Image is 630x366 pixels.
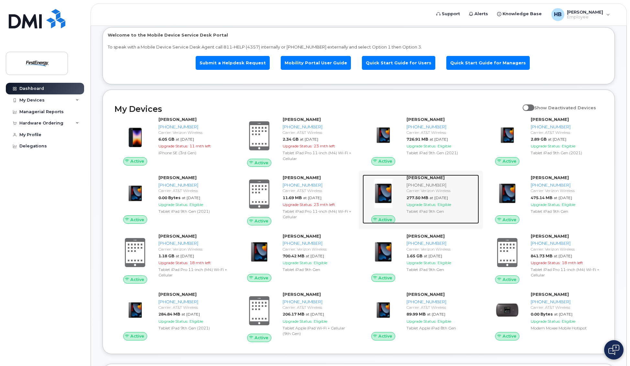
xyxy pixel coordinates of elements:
[531,144,560,148] span: Upgrade Status:
[562,202,575,207] span: Eligible
[114,175,231,224] a: Active[PERSON_NAME][PHONE_NUMBER]Carrier: AT&T Wireless0.00 Bytesat [DATE]Upgrade Status:Eligible...
[531,299,601,305] div: [PHONE_NUMBER]
[503,217,516,223] span: Active
[158,144,188,148] span: Upgrade Status:
[493,7,546,20] a: Knowledge Base
[608,345,619,355] img: Open chat
[283,202,312,207] span: Upgrade Status:
[407,182,476,188] div: [PHONE_NUMBER]
[368,120,399,151] img: image20231002-3703462-1taoqtb.jpeg
[283,260,312,265] span: Upgrade Status:
[567,9,603,15] span: [PERSON_NAME]
[487,233,603,284] a: Active[PERSON_NAME][PHONE_NUMBER]Carrier: Verizon Wireless841.73 MBat [DATE]Upgrade Status:18 mth...
[303,195,321,200] span: at [DATE]
[407,202,436,207] span: Upgrade Status:
[368,295,399,326] img: image20231002-3703462-1u43ywx.jpeg
[190,260,211,265] span: 18 mth left
[158,246,228,252] div: Carrier: Verizon Wireless
[407,233,445,239] strong: [PERSON_NAME]
[492,120,523,151] img: image20231002-3703462-1taoqtb.jpeg
[196,56,270,70] a: Submit a Helpdesk Request
[158,175,197,180] strong: [PERSON_NAME]
[531,312,553,317] span: 0.00 Bytes
[283,209,353,220] div: Tablet iPad Pro 11-inch (M4) Wi-Fi + Cellular
[407,267,476,272] div: Tablet iPad 9th Gen
[181,312,200,317] span: at [DATE]
[255,160,268,166] span: Active
[531,202,560,207] span: Upgrade Status:
[407,240,476,246] div: [PHONE_NUMBER]
[281,56,351,70] a: Mobility Portal User Guide
[531,188,601,193] div: Carrier: Verizon Wireless
[407,312,426,317] span: 89.99 MB
[378,275,392,281] span: Active
[531,130,601,135] div: Carrier: AT&T Wireless
[531,260,560,265] span: Upgrade Status:
[255,218,268,224] span: Active
[503,11,542,17] span: Knowledge Base
[554,195,572,200] span: at [DATE]
[158,209,228,214] div: Tablet iPad 9th Gen (2021)
[283,240,353,246] div: [PHONE_NUMBER]
[158,260,188,265] span: Upgrade Status:
[427,312,445,317] span: at [DATE]
[531,292,569,297] strong: [PERSON_NAME]
[190,144,211,148] span: 11 mth left
[120,295,151,326] img: image20231002-3703462-1taoqtb.jpeg
[487,291,603,340] a: Active[PERSON_NAME][PHONE_NUMBER]Carrier: AT&T Wireless0.00 Bytesat [DATE]Upgrade Status:Eligible...
[306,312,324,317] span: at [DATE]
[503,158,516,164] span: Active
[492,178,523,209] img: image20231002-3703462-c5m3jd.jpeg
[407,195,428,200] span: 277.50 MB
[190,319,203,324] span: Eligible
[120,120,151,151] img: image20231002-3703462-1angbar.jpeg
[407,292,445,297] strong: [PERSON_NAME]
[130,276,144,283] span: Active
[158,253,174,258] span: 1.18 GB
[176,137,194,142] span: at [DATE]
[283,117,321,122] strong: [PERSON_NAME]
[554,253,572,258] span: at [DATE]
[531,195,552,200] span: 475.14 MB
[547,8,614,21] div: Hammond, Brian W.
[130,217,144,223] span: Active
[407,253,422,258] span: 1.65 GB
[283,195,302,200] span: 11.69 MB
[283,299,353,305] div: [PHONE_NUMBER]
[158,240,228,246] div: [PHONE_NUMBER]
[531,253,552,258] span: 841.73 MB
[531,233,569,239] strong: [PERSON_NAME]
[283,188,353,193] div: Carrier: AT&T Wireless
[283,182,353,188] div: [PHONE_NUMBER]
[158,150,228,156] div: iPhone SE (3rd Gen)
[378,217,392,223] span: Active
[407,117,445,122] strong: [PERSON_NAME]
[255,275,268,281] span: Active
[531,319,560,324] span: Upgrade Status:
[407,299,476,305] div: [PHONE_NUMBER]
[158,117,197,122] strong: [PERSON_NAME]
[523,102,528,107] input: Show Deactivated Devices
[283,175,321,180] strong: [PERSON_NAME]
[407,260,436,265] span: Upgrade Status:
[487,175,603,224] a: Active[PERSON_NAME][PHONE_NUMBER]Carrier: Verizon Wireless475.14 MBat [DATE]Upgrade Status:Eligib...
[487,116,603,166] a: Active[PERSON_NAME][PHONE_NUMBER]Carrier: AT&T Wireless2.89 GBat [DATE]Upgrade Status:EligibleTab...
[283,312,304,317] span: 206.17 MB
[120,178,151,209] img: image20231002-3703462-1taoqtb.jpeg
[562,319,575,324] span: Eligible
[429,137,448,142] span: at [DATE]
[244,236,275,267] img: image20231002-3703462-c5m3jd.jpeg
[531,150,601,156] div: Tablet iPad 9th Gen (2021)
[438,260,451,265] span: Eligible
[314,202,335,207] span: 23 mth left
[531,175,569,180] strong: [PERSON_NAME]
[567,15,603,20] span: Employee
[158,233,197,239] strong: [PERSON_NAME]
[108,44,610,50] p: To speak with a Mobile Device Service Desk Agent call 811-HELP (4357) internally or [PHONE_NUMBER...
[363,233,479,282] a: Active[PERSON_NAME][PHONE_NUMBER]Carrier: Verizon Wireless1.65 GBat [DATE]Upgrade Status:Eligible...
[407,305,476,310] div: Carrier: AT&T Wireless
[534,105,596,110] span: Show Deactivated Devices
[158,195,180,200] span: 0.00 Bytes
[474,11,488,17] span: Alerts
[368,236,399,267] img: image20231002-3703462-c5m3jd.jpeg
